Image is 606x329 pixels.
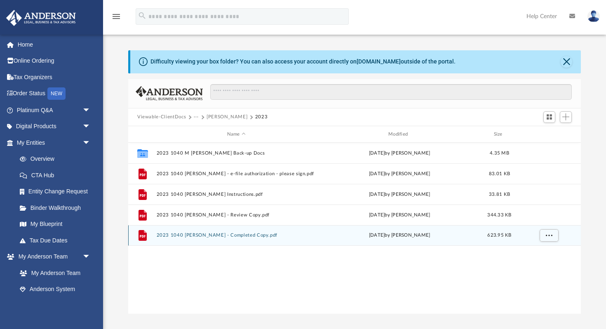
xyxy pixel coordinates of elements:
[137,113,186,121] button: Viewable-ClientDocs
[12,232,103,249] a: Tax Due Dates
[157,171,316,176] button: 2023 1040 [PERSON_NAME] - e-file authorization - please sign.pdf
[320,191,479,198] div: [DATE] by [PERSON_NAME]
[6,118,103,135] a: Digital Productsarrow_drop_down
[12,281,99,298] a: Anderson System
[319,131,479,138] div: Modified
[4,10,78,26] img: Anderson Advisors Platinum Portal
[12,167,103,183] a: CTA Hub
[207,113,247,121] button: [PERSON_NAME]
[157,192,316,197] button: 2023 1040 [PERSON_NAME] Instructions.pdf
[82,134,99,151] span: arrow_drop_down
[194,113,199,121] button: ···
[6,69,103,85] a: Tax Organizers
[487,213,511,217] span: 344.33 KB
[487,233,511,238] span: 623.95 KB
[210,84,572,100] input: Search files and folders
[111,16,121,21] a: menu
[12,265,95,281] a: My Anderson Team
[357,58,401,65] a: [DOMAIN_NAME]
[47,87,66,100] div: NEW
[320,232,479,240] div: [DATE] by [PERSON_NAME]
[6,249,99,265] a: My Anderson Teamarrow_drop_down
[6,53,103,69] a: Online Ordering
[543,111,556,123] button: Switch to Grid View
[138,11,147,20] i: search
[12,200,103,216] a: Binder Walkthrough
[111,12,121,21] i: menu
[82,249,99,266] span: arrow_drop_down
[255,113,268,121] button: 2023
[483,131,516,138] div: Size
[320,150,479,157] div: [DATE] by [PERSON_NAME]
[157,150,316,156] button: 2023 1040 M [PERSON_NAME] Back-up Docs
[128,143,581,314] div: grid
[12,297,99,314] a: Client Referrals
[12,183,103,200] a: Entity Change Request
[157,212,316,218] button: 2023 1040 [PERSON_NAME] - Review Copy.pdf
[6,85,103,102] a: Order StatusNEW
[6,102,103,118] a: Platinum Q&Aarrow_drop_down
[132,131,153,138] div: id
[156,131,316,138] div: Name
[6,36,103,53] a: Home
[157,233,316,238] button: 2023 1040 [PERSON_NAME] - Completed Copy.pdf
[82,102,99,119] span: arrow_drop_down
[587,10,600,22] img: User Pic
[489,172,510,176] span: 83.01 KB
[320,170,479,178] div: [DATE] by [PERSON_NAME]
[12,216,99,233] a: My Blueprint
[489,192,510,197] span: 33.81 KB
[320,211,479,219] div: [DATE] by [PERSON_NAME]
[561,56,572,68] button: Close
[150,57,456,66] div: Difficulty viewing your box folder? You can also access your account directly on outside of the p...
[12,151,103,167] a: Overview
[540,230,559,242] button: More options
[560,111,572,123] button: Add
[519,131,577,138] div: id
[6,134,103,151] a: My Entitiesarrow_drop_down
[490,151,509,155] span: 4.35 MB
[82,118,99,135] span: arrow_drop_down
